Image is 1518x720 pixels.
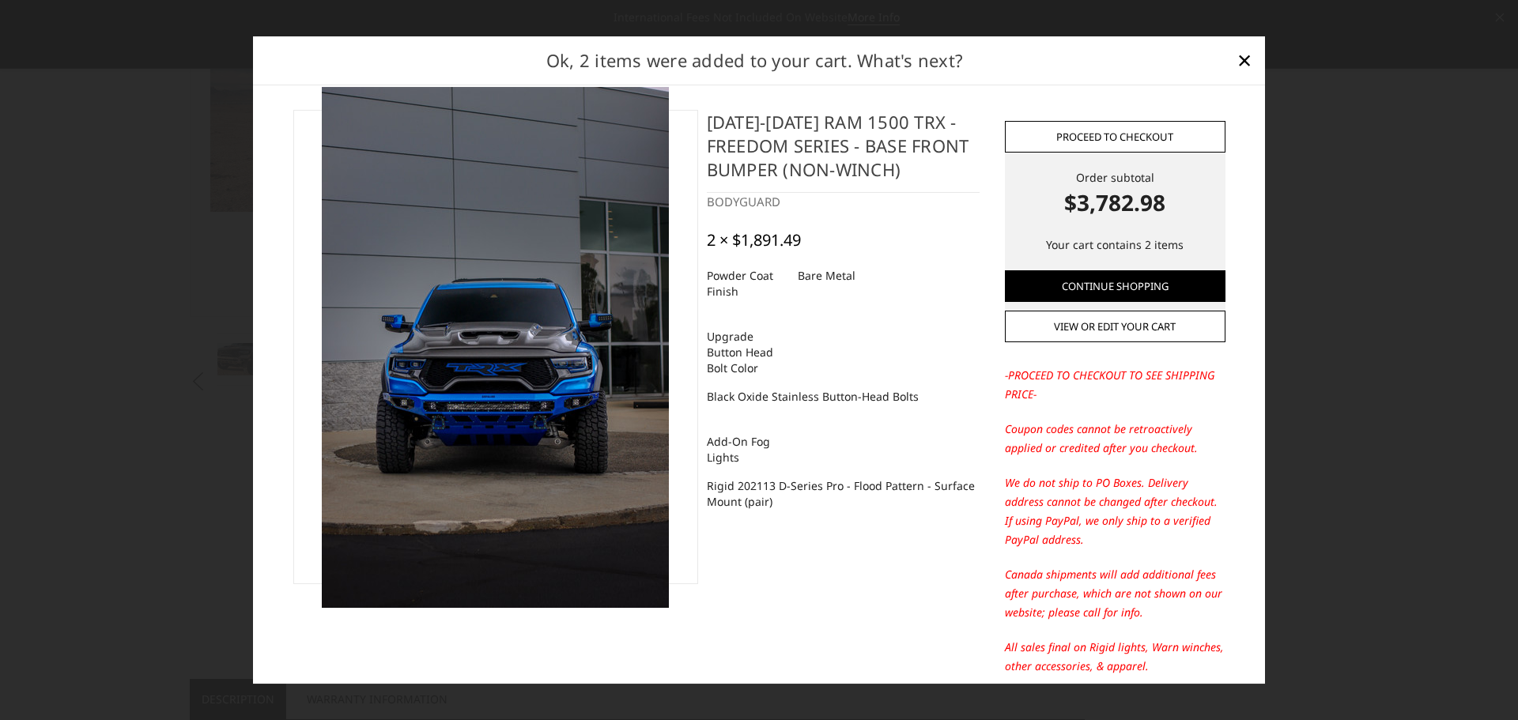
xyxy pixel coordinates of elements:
div: BODYGUARD [707,193,980,211]
a: Close [1232,47,1257,73]
iframe: Chat Widget [1439,644,1518,720]
p: -PROCEED TO CHECKOUT TO SEE SHIPPING PRICE- [1005,366,1225,404]
p: Your cart contains 2 items [1005,236,1225,254]
dt: Add-On Fog Lights [707,428,786,472]
p: Canada shipments will add additional fees after purchase, which are not shown on our website; ple... [1005,565,1225,622]
p: We do not ship to PO Boxes. Delivery address cannot be changed after checkout. If using PayPal, w... [1005,473,1225,549]
a: Continue Shopping [1005,270,1225,302]
div: Order subtotal [1005,169,1225,219]
p: All sales final on Rigid lights, Warn winches, other accessories, & apparel. [1005,638,1225,676]
dd: Bare Metal [798,262,855,290]
dd: Black Oxide Stainless Button-Head Bolts [707,383,919,411]
span: × [1237,43,1252,77]
dt: Upgrade Button Head Bolt Color [707,322,786,383]
img: 2021-2024 Ram 1500 TRX - Freedom Series - Base Front Bumper (non-winch) [322,87,669,608]
a: View or edit your cart [1005,311,1225,342]
dd: Rigid 202113 D-Series Pro - Flood Pattern - Surface Mount (pair) [707,472,980,516]
p: Coupon codes cannot be retroactively applied or credited after you checkout. [1005,420,1225,458]
h4: [DATE]-[DATE] Ram 1500 TRX - Freedom Series - Base Front Bumper (non-winch) [707,110,980,193]
h2: Ok, 2 items were added to your cart. What's next? [278,47,1232,74]
div: 2 × $1,891.49 [707,231,801,250]
dt: Powder Coat Finish [707,262,786,306]
strong: $3,782.98 [1005,186,1225,219]
a: Proceed to checkout [1005,121,1225,153]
